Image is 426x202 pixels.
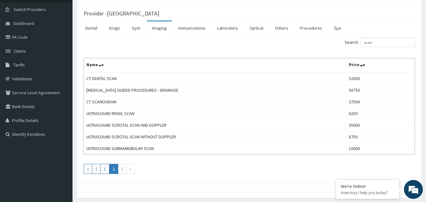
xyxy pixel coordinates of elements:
td: ULTRASOUND SCROTAL SCAN AND DOPPLER [84,119,346,131]
span: Switch Providers [14,7,46,12]
th: Name [84,58,346,73]
a: Spa [329,21,346,35]
a: Gym [127,21,145,35]
div: Minimize live chat window [103,3,119,18]
h3: Provider - [GEOGRAPHIC_DATA] [84,11,159,16]
a: Procedures [295,21,327,35]
span: Dashboard [14,20,34,26]
a: Go to previous page [92,164,101,174]
a: Others [270,21,293,35]
p: How may I help you today? [341,190,394,195]
img: d_794563401_company_1708531726252_794563401 [12,32,26,47]
td: 52500 [346,72,415,84]
a: Go to page number 1 [100,164,109,174]
a: Drugs [104,21,125,35]
a: Optical [245,21,268,35]
td: 10000 [346,143,415,154]
a: Go to first page [84,164,92,174]
td: 37500 [346,96,415,108]
a: Go to last page [126,164,135,174]
td: 35000 [346,119,415,131]
td: [MEDICAL_DATA] GUIDED PROCEDURES - DRAINAGE [84,84,346,96]
td: CT DENTAL SCAN [84,72,346,84]
td: ULTRASOUND SUBMANDIBULAR SCAN [84,143,346,154]
a: Immunizations [173,21,211,35]
a: Imaging [147,21,172,35]
td: 8750 [346,131,415,143]
td: 93750 [346,84,415,96]
a: Dental [80,21,102,35]
a: Go to next page [118,164,126,174]
span: Tariffs [14,62,25,68]
td: CT SCANOGRAM [84,96,346,108]
td: ULTRASOUND SCROTAL SCAN WITHOUT DOPPLER [84,131,346,143]
a: Laboratory [212,21,243,35]
div: Chat with us now [33,35,106,43]
div: We're Online! [341,183,394,189]
span: Claims [14,48,26,54]
td: 6250 [346,108,415,119]
span: We're online! [37,61,87,124]
input: Search: [361,38,415,47]
a: Go to page number 2 [109,164,118,174]
td: ULTRASOUND RENAL SCAN [84,108,346,119]
label: Search: [345,38,415,47]
th: Price [346,58,415,73]
textarea: Type your message and hit 'Enter' [3,135,120,157]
